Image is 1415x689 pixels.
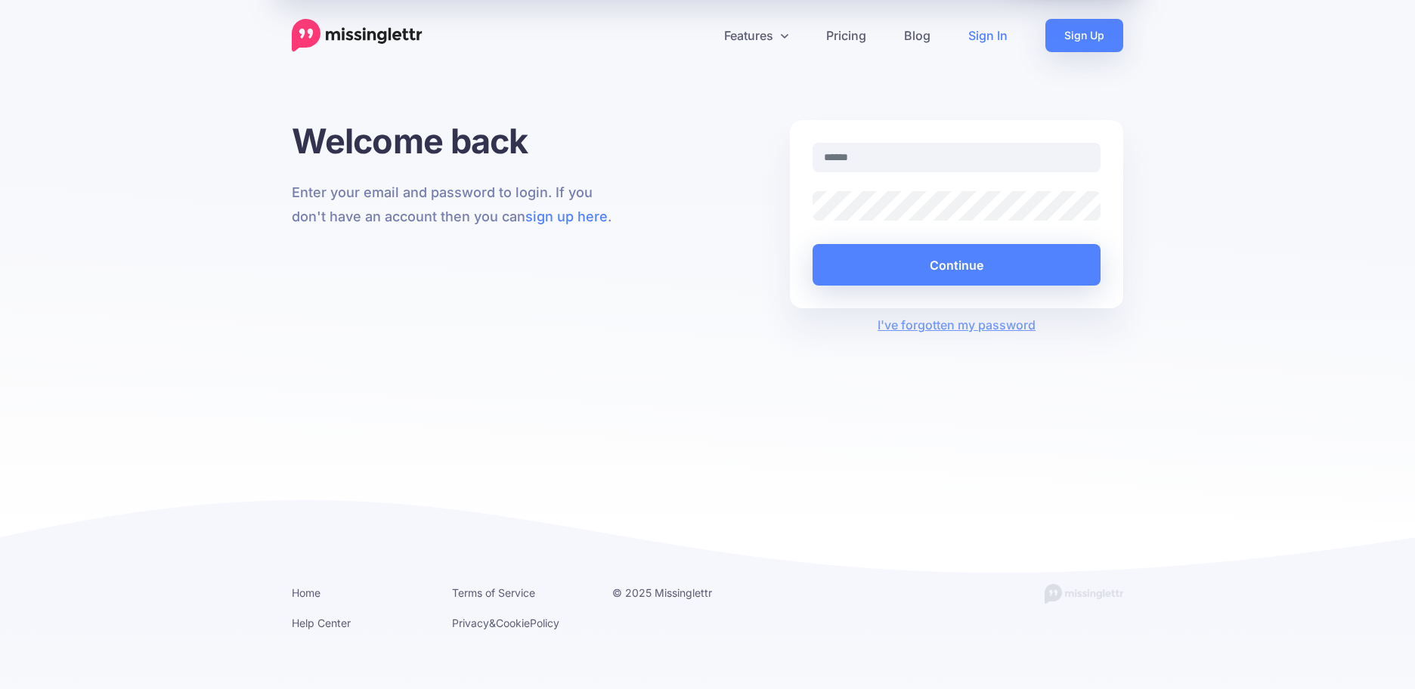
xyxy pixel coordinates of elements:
[949,19,1026,52] a: Sign In
[452,616,489,629] a: Privacy
[612,583,750,602] li: © 2025 Missinglettr
[292,120,625,162] h1: Welcome back
[292,586,320,599] a: Home
[496,616,530,629] a: Cookie
[452,613,590,632] li: & Policy
[292,181,625,229] p: Enter your email and password to login. If you don't have an account then you can .
[292,616,351,629] a: Help Center
[452,586,535,599] a: Terms of Service
[1045,19,1123,52] a: Sign Up
[525,209,608,224] a: sign up here
[813,244,1101,286] button: Continue
[878,317,1036,332] a: I've forgotten my password
[705,19,807,52] a: Features
[807,19,885,52] a: Pricing
[885,19,949,52] a: Blog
